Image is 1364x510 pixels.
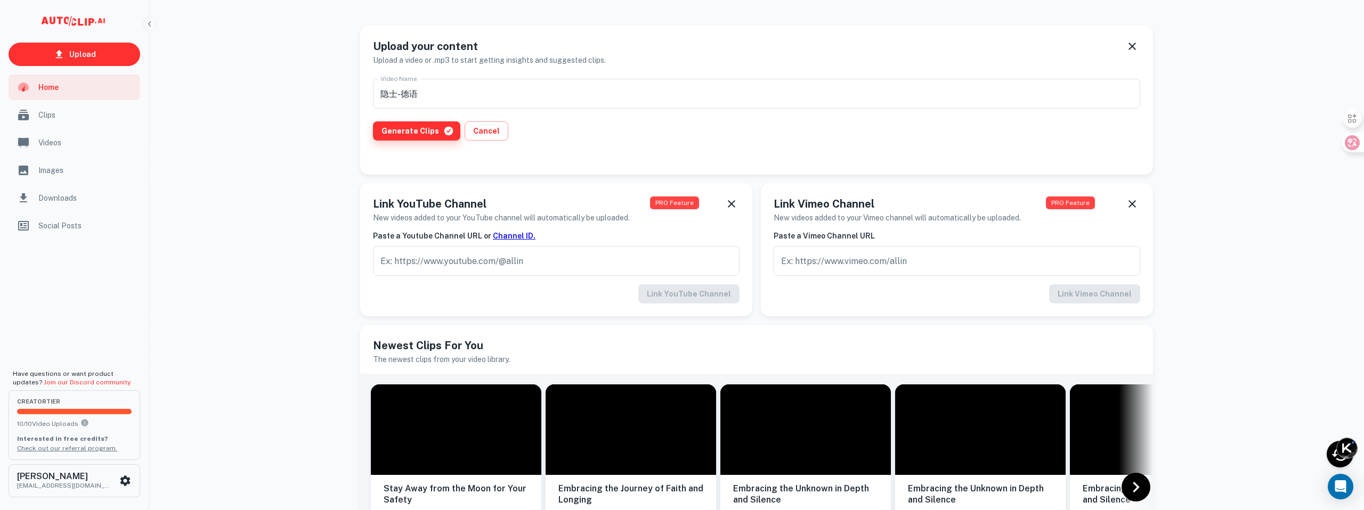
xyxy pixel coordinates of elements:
[9,102,140,128] a: Clips
[1124,38,1140,54] button: Dismiss
[493,232,535,240] a: Channel ID.
[9,213,140,238] a: Social Posts
[9,130,140,155] a: Videos
[80,418,89,427] svg: You can upload 10 videos per month on the creator tier. Upgrade to upload more.
[373,230,740,242] h6: Paste a Youtube Channel URL or
[774,230,1140,242] h6: Paste a Vimeo Channel URL
[373,212,630,224] h6: New videos added to your YouTube channel will automatically be uploaded.
[38,109,134,121] span: Clips
[650,196,699,209] span: PRO Feature
[17,399,132,405] span: creator Tier
[13,370,132,386] span: Have questions or want product updates?
[465,121,508,141] button: Cancel
[9,43,140,66] a: Upload
[38,137,134,149] span: Videos
[733,483,878,506] h6: Embracing the Unknown in Depth and Silence
[724,196,740,212] button: Dismiss
[38,192,134,204] span: Downloads
[9,158,140,183] a: Images
[9,185,140,211] a: Downloads
[9,390,140,459] button: creatorTier10/10Video UploadsYou can upload 10 videos per month on the creator tier. Upgrade to u...
[38,220,134,232] span: Social Posts
[373,338,1140,353] h5: Newest Clips For You
[17,445,117,452] a: Check out our referral program.
[384,483,529,506] h6: Stay Away from the Moon for Your Safety
[774,246,1140,276] input: Ex: https://www.vimeo.com/allin
[373,121,460,141] button: Generate Clips
[373,246,740,276] input: Ex: https://www.youtube.com/@allin
[9,75,140,100] a: Home
[373,54,606,66] h6: Upload a video or .mp3 to start getting insights and suggested clips.
[373,79,1140,109] input: Name your your video
[1124,196,1140,212] button: Dismiss
[1328,474,1353,499] div: Open Intercom Messenger
[558,483,703,506] h6: Embracing the Journey of Faith and Longing
[9,464,140,497] button: [PERSON_NAME][EMAIL_ADDRESS][DOMAIN_NAME]
[373,38,606,54] h5: Upload your content
[17,434,132,443] p: Interested in free credits?
[1327,441,1353,467] div: Recent Activity
[17,472,113,481] h6: [PERSON_NAME]
[38,164,134,176] span: Images
[774,196,1021,212] h5: Link Vimeo Channel
[44,379,132,386] a: Join our Discord community.
[38,81,134,93] span: Home
[774,212,1021,224] h6: New videos added to your Vimeo channel will automatically be uploaded.
[17,481,113,490] p: [EMAIL_ADDRESS][DOMAIN_NAME]
[17,418,132,429] p: 10 / 10 Video Uploads
[908,483,1053,506] h6: Embracing the Unknown in Depth and Silence
[69,48,96,60] p: Upload
[373,196,630,212] h5: Link YouTube Channel
[380,74,417,83] label: Video Name
[1083,483,1228,506] h6: Embracing the Unknown in Depth and Silence
[1046,196,1094,209] span: PRO Feature
[373,353,1140,365] h6: The newest clips from your video library.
